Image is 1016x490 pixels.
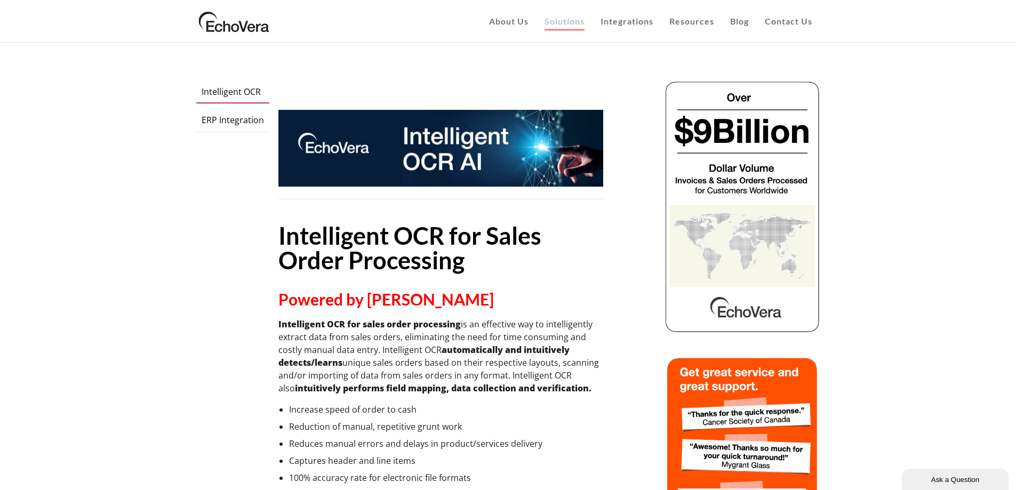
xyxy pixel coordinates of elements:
li: 100% accuracy rate for electronic file formats [289,471,603,484]
strong: automatically and intuitively detects/learns [278,344,570,368]
iframe: chat widget [902,467,1011,490]
strong: Intelligent OCR for sales order processing [278,318,461,330]
li: Reduces manual errors and delays in product/services delivery [289,437,603,450]
strong: intuitively performs field mapping, data collection and verification. [295,382,591,394]
strong: Intelligent OCR for Sales Order Processing [278,221,541,275]
span: Solutions [545,16,585,26]
span: Contact Us [765,16,812,26]
a: ERP Integration [196,108,269,132]
span: Resources [669,16,714,26]
li: Increase speed of order to cash [289,403,603,416]
img: EchoVera [196,8,272,35]
a: Intelligent OCR [196,80,269,104]
span: ERP Integration [202,114,264,126]
li: Captures header and line items [289,454,603,467]
li: Reduction of manual, repetitive grunt work [289,420,603,433]
span: Powered by [PERSON_NAME] [278,290,494,309]
span: Blog [730,16,749,26]
span: Intelligent OCR [202,86,261,98]
span: Integrations [601,16,653,26]
img: Intelligent OCR AI [278,110,603,187]
img: echovera dollar volume [664,80,820,333]
p: is an effective way to intelligently extract data from sales orders, eliminating the need for tim... [278,318,603,395]
span: About Us [489,16,529,26]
